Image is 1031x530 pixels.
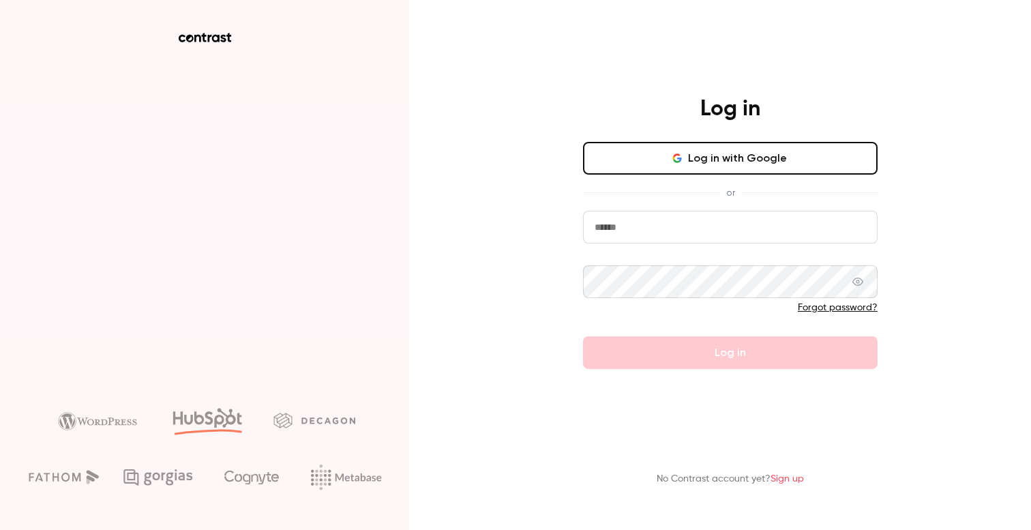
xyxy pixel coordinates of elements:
[273,413,355,428] img: decagon
[798,303,878,312] a: Forgot password?
[700,95,760,123] h4: Log in
[657,472,804,486] p: No Contrast account yet?
[719,186,742,200] span: or
[771,474,804,484] a: Sign up
[583,142,878,175] button: Log in with Google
